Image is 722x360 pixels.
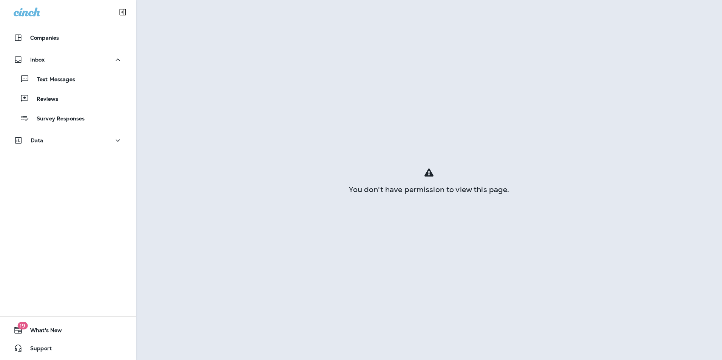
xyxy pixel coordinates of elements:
button: Companies [8,30,128,45]
button: Survey Responses [8,110,128,126]
button: Support [8,341,128,356]
span: 19 [17,322,28,329]
p: Text Messages [29,76,75,83]
p: Reviews [29,96,58,103]
span: Support [23,345,52,354]
div: You don't have permission to view this page. [136,186,722,192]
button: Data [8,133,128,148]
p: Data [31,137,43,143]
p: Companies [30,35,59,41]
p: Survey Responses [29,115,85,123]
span: What's New [23,327,62,336]
button: Reviews [8,91,128,106]
button: Inbox [8,52,128,67]
button: Collapse Sidebar [112,5,133,20]
button: 19What's New [8,323,128,338]
button: Text Messages [8,71,128,87]
p: Inbox [30,57,45,63]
